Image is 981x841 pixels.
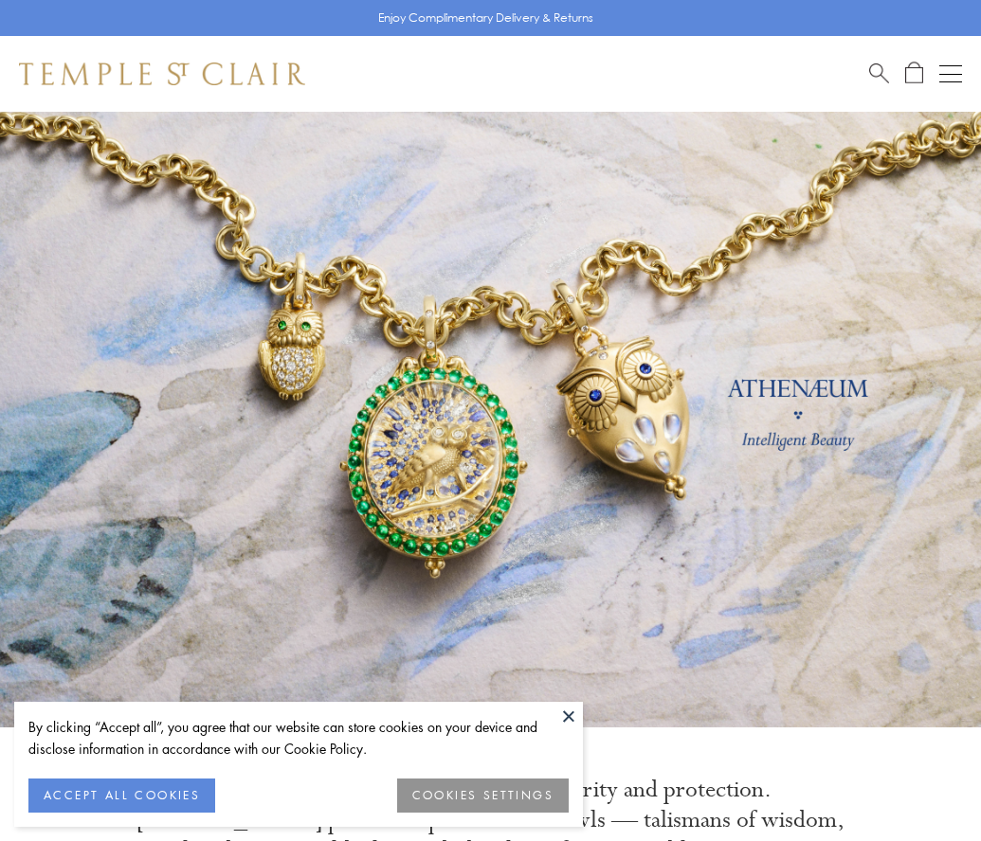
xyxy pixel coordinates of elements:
[397,778,569,813] button: COOKIES SETTINGS
[939,63,962,85] button: Open navigation
[28,778,215,813] button: ACCEPT ALL COOKIES
[869,62,889,85] a: Search
[19,63,305,85] img: Temple St. Clair
[378,9,593,27] p: Enjoy Complimentary Delivery & Returns
[28,716,569,760] div: By clicking “Accept all”, you agree that our website can store cookies on your device and disclos...
[905,62,923,85] a: Open Shopping Bag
